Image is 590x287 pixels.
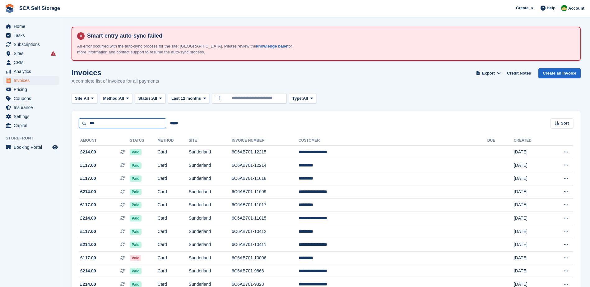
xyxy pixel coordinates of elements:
th: Created [514,136,548,146]
td: 6C6AB701-10006 [232,251,299,265]
td: Sunderland [189,212,232,225]
span: Paid [130,162,141,169]
button: Export [475,68,502,79]
span: £117.00 [80,202,96,208]
span: CRM [14,58,51,67]
a: menu [3,49,59,58]
a: menu [3,85,59,94]
span: £117.00 [80,175,96,182]
span: Site: [75,95,84,102]
a: menu [3,143,59,152]
td: [DATE] [514,265,548,278]
span: £117.00 [80,228,96,235]
td: Sunderland [189,198,232,212]
a: menu [3,112,59,121]
span: Booking Portal [14,143,51,152]
img: stora-icon-8386f47178a22dfd0bd8f6a31ec36ba5ce8667c1dd55bd0f319d3a0aa187defe.svg [5,4,14,13]
span: Export [482,70,495,76]
td: Sunderland [189,225,232,238]
a: Credit Notes [504,68,533,79]
span: Type: [292,95,303,102]
td: [DATE] [514,212,548,225]
td: Card [157,251,188,265]
a: Create an Invoice [538,68,581,79]
button: Status: All [135,93,165,103]
span: Last 12 months [171,95,201,102]
span: Paid [130,202,141,208]
span: Method: [103,95,119,102]
td: Card [157,159,188,172]
td: Card [157,225,188,238]
span: Storefront [6,135,62,141]
span: Sort [561,120,569,126]
span: Account [568,5,584,11]
p: A complete list of invoices for all payments [72,78,159,85]
span: Tasks [14,31,51,40]
span: Paid [130,175,141,182]
td: Sunderland [189,172,232,185]
td: 6C6AB701-11015 [232,212,299,225]
td: 6C6AB701-11618 [232,172,299,185]
td: Card [157,212,188,225]
td: [DATE] [514,251,548,265]
td: [DATE] [514,172,548,185]
span: Paid [130,268,141,274]
span: All [152,95,157,102]
a: menu [3,121,59,130]
th: Customer [299,136,487,146]
th: Due [487,136,514,146]
td: 6C6AB701-12215 [232,146,299,159]
a: menu [3,40,59,49]
td: 6C6AB701-11609 [232,185,299,198]
span: £117.00 [80,162,96,169]
a: Preview store [51,143,59,151]
span: Subscriptions [14,40,51,49]
td: [DATE] [514,198,548,212]
td: Card [157,172,188,185]
span: £214.00 [80,149,96,155]
td: Sunderland [189,251,232,265]
span: Paid [130,229,141,235]
td: Card [157,185,188,198]
td: Sunderland [189,185,232,198]
button: Site: All [72,93,97,103]
span: All [303,95,308,102]
i: Smart entry sync failures have occurred [51,51,56,56]
td: [DATE] [514,159,548,172]
td: 6C6AB701-10412 [232,225,299,238]
span: Coupons [14,94,51,103]
td: Sunderland [189,146,232,159]
span: Help [547,5,555,11]
td: 6C6AB701-9866 [232,265,299,278]
td: [DATE] [514,238,548,252]
td: [DATE] [514,185,548,198]
td: Card [157,198,188,212]
span: £214.00 [80,241,96,248]
a: menu [3,76,59,85]
span: Analytics [14,67,51,76]
td: 6C6AB701-10411 [232,238,299,252]
span: £117.00 [80,255,96,261]
td: Sunderland [189,159,232,172]
a: menu [3,31,59,40]
p: An error occurred with the auto-sync process for the site: [GEOGRAPHIC_DATA]. Please review the f... [77,43,295,55]
span: Paid [130,215,141,221]
th: Status [130,136,157,146]
th: Method [157,136,188,146]
a: menu [3,67,59,76]
span: Void [130,255,141,261]
a: menu [3,103,59,112]
td: Card [157,265,188,278]
a: menu [3,58,59,67]
span: Insurance [14,103,51,112]
span: Capital [14,121,51,130]
a: menu [3,94,59,103]
td: [DATE] [514,225,548,238]
span: Home [14,22,51,31]
a: knowledge base [256,44,287,48]
span: £214.00 [80,215,96,221]
span: Status: [138,95,152,102]
td: 6C6AB701-12214 [232,159,299,172]
span: Invoices [14,76,51,85]
button: Last 12 months [168,93,209,103]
